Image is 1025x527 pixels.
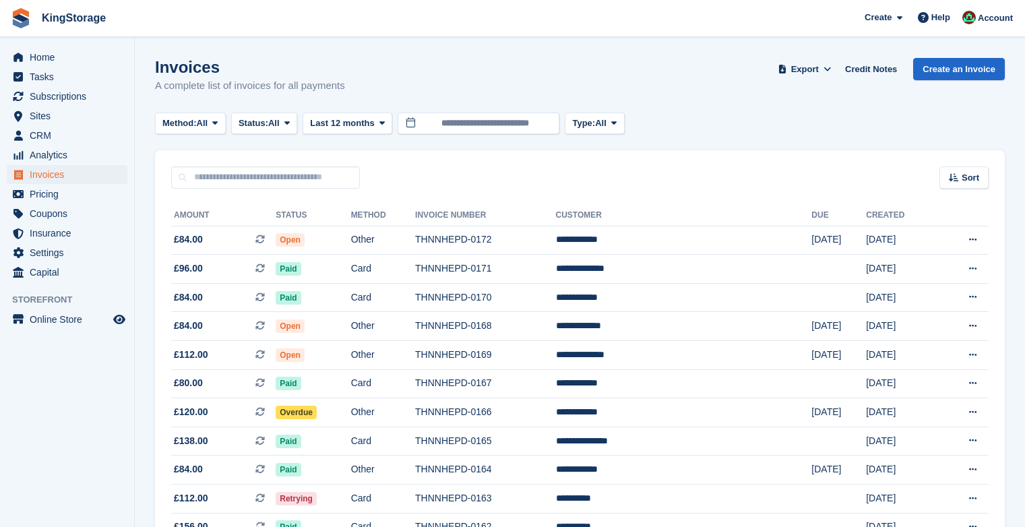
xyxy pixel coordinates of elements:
td: THNNHEPD-0169 [415,341,555,370]
td: [DATE] [866,312,937,341]
span: Paid [276,377,301,390]
span: Paid [276,262,301,276]
td: [DATE] [866,341,937,370]
a: KingStorage [36,7,111,29]
td: [DATE] [866,369,937,398]
th: Customer [556,205,812,226]
a: menu [7,310,127,329]
span: Open [276,319,305,333]
td: Other [351,456,415,485]
img: John King [962,11,976,24]
td: THNNHEPD-0165 [415,427,555,456]
span: £84.00 [174,290,203,305]
a: Preview store [111,311,127,328]
td: Other [351,226,415,255]
span: Settings [30,243,111,262]
span: Account [978,11,1013,25]
td: THNNHEPD-0163 [415,485,555,514]
td: Other [351,398,415,427]
img: stora-icon-8386f47178a22dfd0bd8f6a31ec36ba5ce8667c1dd55bd0f319d3a0aa187defe.svg [11,8,31,28]
span: Type: [572,117,595,130]
th: Status [276,205,350,226]
span: Tasks [30,67,111,86]
a: Create an Invoice [913,58,1005,80]
th: Created [866,205,937,226]
span: Capital [30,263,111,282]
span: Open [276,233,305,247]
span: Last 12 months [310,117,374,130]
td: [DATE] [811,226,866,255]
td: THNNHEPD-0166 [415,398,555,427]
span: £112.00 [174,491,208,505]
td: THNNHEPD-0164 [415,456,555,485]
td: Card [351,485,415,514]
td: [DATE] [811,341,866,370]
td: Card [351,427,415,456]
a: Credit Notes [840,58,902,80]
span: Pricing [30,185,111,204]
span: Overdue [276,406,317,419]
span: Open [276,348,305,362]
h1: Invoices [155,58,345,76]
span: All [268,117,280,130]
a: menu [7,185,127,204]
a: menu [7,146,127,164]
th: Method [351,205,415,226]
span: All [595,117,607,130]
td: Other [351,312,415,341]
span: Paid [276,435,301,448]
td: THNNHEPD-0170 [415,283,555,312]
a: menu [7,126,127,145]
span: £84.00 [174,319,203,333]
td: [DATE] [866,398,937,427]
td: [DATE] [866,283,937,312]
p: A complete list of invoices for all payments [155,78,345,94]
td: [DATE] [811,398,866,427]
td: Card [351,369,415,398]
a: menu [7,165,127,184]
button: Method: All [155,113,226,135]
td: THNNHEPD-0172 [415,226,555,255]
td: THNNHEPD-0168 [415,312,555,341]
span: Storefront [12,293,134,307]
span: Export [791,63,819,76]
th: Invoice Number [415,205,555,226]
td: Other [351,341,415,370]
span: Method: [162,117,197,130]
td: Card [351,255,415,284]
td: THNNHEPD-0171 [415,255,555,284]
td: [DATE] [866,485,937,514]
td: [DATE] [866,255,937,284]
td: [DATE] [866,456,937,485]
td: [DATE] [811,456,866,485]
span: CRM [30,126,111,145]
th: Amount [171,205,276,226]
span: £120.00 [174,405,208,419]
td: [DATE] [866,226,937,255]
span: £80.00 [174,376,203,390]
button: Status: All [231,113,297,135]
a: menu [7,67,127,86]
a: menu [7,106,127,125]
span: Home [30,48,111,67]
span: £96.00 [174,261,203,276]
td: [DATE] [811,312,866,341]
span: All [197,117,208,130]
span: Invoices [30,165,111,184]
a: menu [7,243,127,262]
a: menu [7,224,127,243]
td: Card [351,283,415,312]
span: £84.00 [174,462,203,476]
a: menu [7,87,127,106]
span: Help [931,11,950,24]
td: THNNHEPD-0167 [415,369,555,398]
a: menu [7,263,127,282]
span: Paid [276,463,301,476]
span: Retrying [276,492,317,505]
button: Export [775,58,834,80]
a: menu [7,204,127,223]
span: Coupons [30,204,111,223]
span: £138.00 [174,434,208,448]
span: Insurance [30,224,111,243]
span: Create [865,11,892,24]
